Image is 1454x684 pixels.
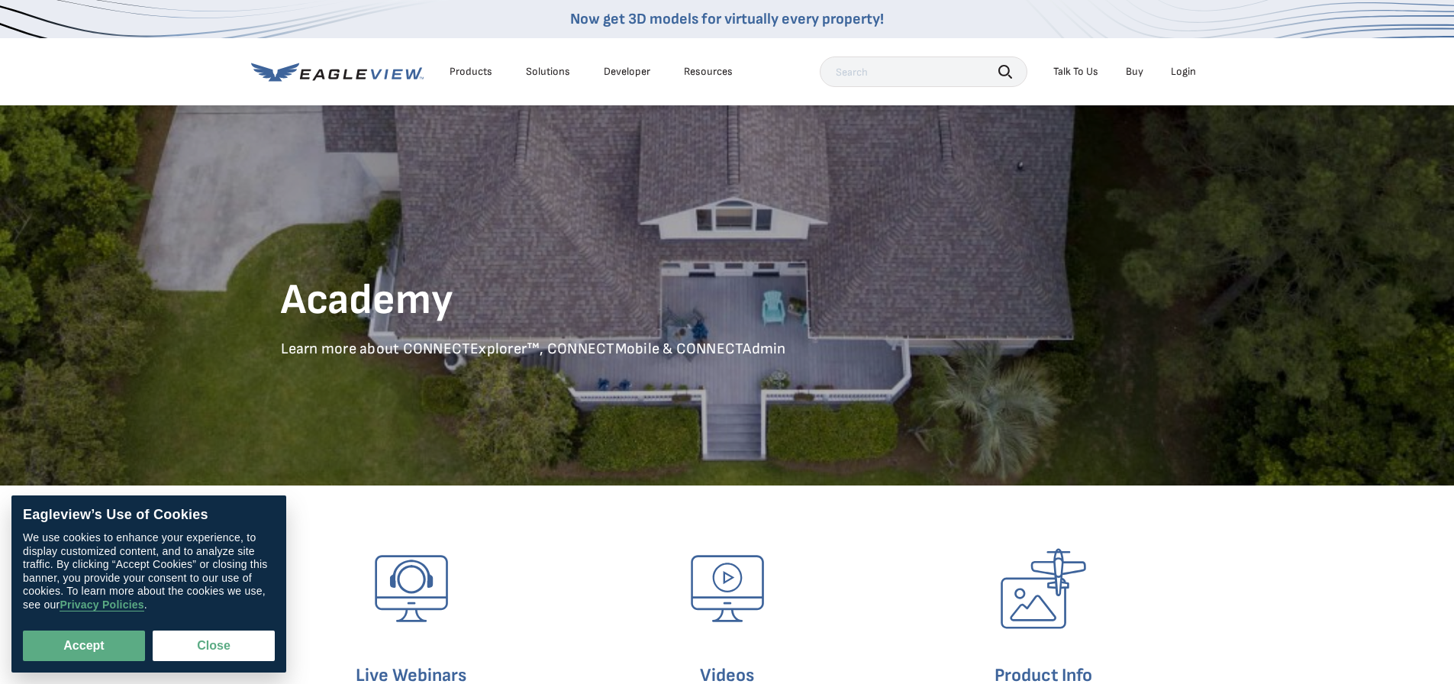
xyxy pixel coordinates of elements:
div: Products [450,65,492,79]
h1: Academy [281,274,1174,327]
button: Close [153,631,275,661]
div: Resources [684,65,733,79]
button: Accept [23,631,145,661]
div: Talk To Us [1053,65,1098,79]
p: Learn more about CONNECTExplorer™, CONNECTMobile & CONNECTAdmin [281,340,1174,359]
div: Login [1171,65,1196,79]
input: Search [820,56,1027,87]
a: Privacy Policies [60,598,143,611]
a: Buy [1126,65,1143,79]
a: Now get 3D models for virtually every property! [570,10,884,28]
div: Solutions [526,65,570,79]
div: We use cookies to enhance your experience, to display customized content, and to analyze site tra... [23,531,275,611]
a: Developer [604,65,650,79]
div: Eagleview’s Use of Cookies [23,507,275,524]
